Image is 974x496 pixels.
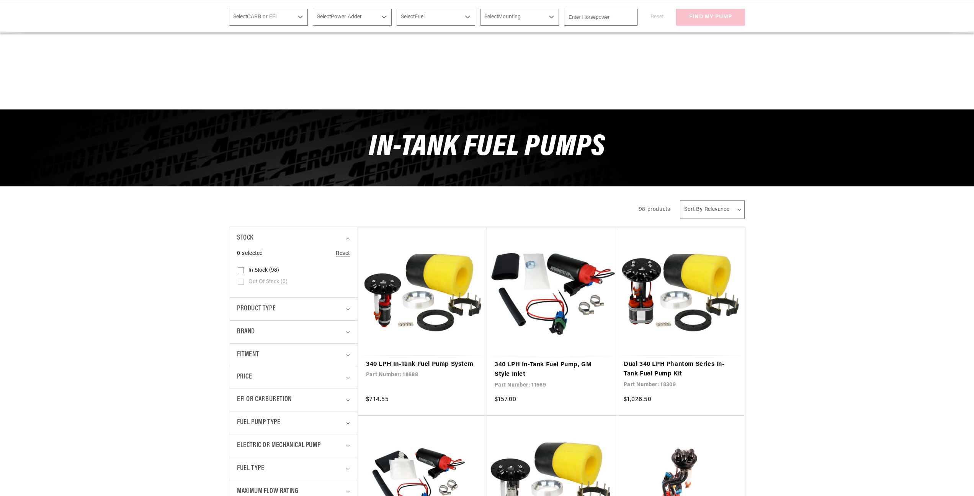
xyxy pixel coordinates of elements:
summary: Stock (0 selected) [237,227,350,250]
span: Fuel Pump Type [237,417,280,428]
select: CARB or EFI [229,9,308,26]
span: Electric or Mechanical Pump [237,440,320,451]
summary: Fuel Type (0 selected) [237,457,350,480]
span: Stock [237,233,253,244]
a: 340 LPH In-Tank Fuel Pump System [366,360,479,370]
span: EFI or Carburetion [237,394,292,405]
span: Out of stock (0) [248,279,288,286]
select: Fuel [397,9,476,26]
span: Product type [237,303,276,315]
summary: Price [237,366,350,388]
summary: Fitment (0 selected) [237,344,350,366]
summary: Fuel Pump Type (0 selected) [237,411,350,434]
span: Price [237,372,252,382]
span: Fuel Type [237,463,264,474]
span: Brand [237,326,255,338]
select: Mounting [480,9,559,26]
span: 98 products [639,207,670,212]
a: Dual 340 LPH Phantom Series In-Tank Fuel Pump Kit [624,360,737,379]
a: 340 LPH In-Tank Fuel Pump, GM Style Inlet [495,360,608,380]
summary: Electric or Mechanical Pump (0 selected) [237,434,350,457]
span: 0 selected [237,250,263,258]
summary: Brand (0 selected) [237,321,350,343]
span: In-Tank Fuel Pumps [369,132,605,163]
a: Reset [336,250,350,258]
summary: EFI or Carburetion (0 selected) [237,388,350,411]
span: In stock (98) [248,267,279,274]
span: Fitment [237,349,259,361]
summary: Product type (0 selected) [237,298,350,320]
input: Enter Horsepower [564,9,638,26]
select: Power Adder [313,9,392,26]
